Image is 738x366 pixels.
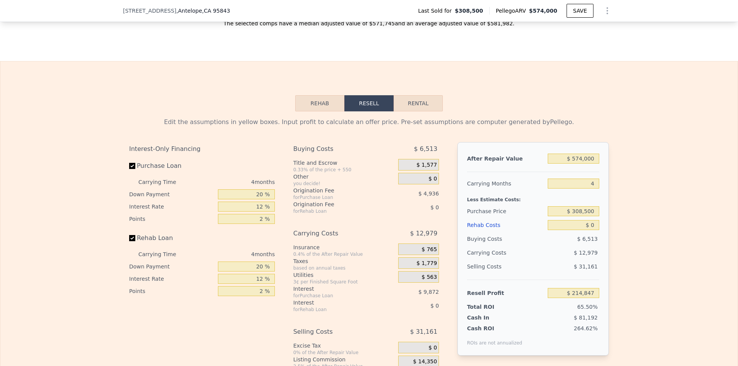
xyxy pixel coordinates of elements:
button: Rehab [295,95,344,111]
div: 4 months [191,248,275,260]
div: Interest Rate [129,273,215,285]
span: , Antelope [176,7,230,15]
div: Rehab Costs [467,218,545,232]
label: Rehab Loan [129,231,215,245]
div: Cash In [467,314,515,321]
div: Origination Fee [293,200,379,208]
div: Interest [293,299,379,306]
div: Selling Costs [293,325,379,339]
div: Interest [293,285,379,293]
span: $308,500 [455,7,483,15]
span: $ 0 [429,176,437,182]
span: $ 1,779 [416,260,437,267]
span: $574,000 [529,8,557,14]
span: $ 31,161 [410,325,437,339]
span: $ 31,161 [574,263,598,270]
div: Edit the assumptions in yellow boxes. Input profit to calculate an offer price. Pre-set assumptio... [129,118,609,127]
div: Total ROI [467,303,515,311]
span: 264.62% [574,325,598,331]
div: Listing Commission [293,356,395,363]
div: Carrying Months [467,177,545,190]
div: After Repair Value [467,152,545,166]
div: Taxes [293,257,395,265]
span: $ 9,872 [418,289,439,295]
div: you decide! [293,181,395,187]
span: Last Sold for [418,7,455,15]
div: Utilities [293,271,395,279]
button: Resell [344,95,394,111]
div: Buying Costs [467,232,545,246]
span: $ 12,979 [410,227,437,240]
div: 3¢ per Finished Square Foot [293,279,395,285]
div: Title and Escrow [293,159,395,167]
div: 0.4% of the After Repair Value [293,251,395,257]
span: $ 0 [429,344,437,351]
button: Rental [394,95,443,111]
span: $ 765 [422,246,437,253]
div: Interest-Only Financing [129,142,275,156]
div: Down Payment [129,260,215,273]
input: Purchase Loan [129,163,135,169]
div: for Rehab Loan [293,208,379,214]
div: Excise Tax [293,342,395,349]
div: ROIs are not annualized [467,332,522,346]
span: $ 6,513 [577,236,598,242]
div: 4 months [191,176,275,188]
span: $ 1,577 [416,162,437,169]
label: Purchase Loan [129,159,215,173]
button: SAVE [567,4,593,18]
span: $ 4,936 [418,190,439,197]
div: Carrying Time [138,176,188,188]
span: [STREET_ADDRESS] [123,7,176,15]
div: Purchase Price [467,204,545,218]
span: $ 81,192 [574,315,598,321]
div: Carrying Time [138,248,188,260]
div: for Purchase Loan [293,293,379,299]
div: Insurance [293,243,395,251]
div: Points [129,285,215,297]
div: Less Estimate Costs: [467,190,599,204]
span: Pellego ARV [496,7,529,15]
button: Show Options [600,3,615,18]
div: Carrying Costs [293,227,379,240]
span: $ 0 [430,204,439,210]
span: 65.50% [577,304,598,310]
div: Interest Rate [129,200,215,213]
span: $ 14,350 [413,358,437,365]
div: Carrying Costs [467,246,515,260]
div: 0% of the After Repair Value [293,349,395,356]
div: for Rehab Loan [293,306,379,313]
div: based on annual taxes [293,265,395,271]
div: Selling Costs [467,260,545,273]
span: , CA 95843 [202,8,230,14]
span: $ 0 [430,303,439,309]
span: $ 12,979 [574,250,598,256]
div: Origination Fee [293,187,379,194]
span: $ 563 [422,274,437,281]
input: Rehab Loan [129,235,135,241]
div: 0.33% of the price + 550 [293,167,395,173]
div: Other [293,173,395,181]
div: Points [129,213,215,225]
span: $ 6,513 [414,142,437,156]
div: Down Payment [129,188,215,200]
div: Buying Costs [293,142,379,156]
div: Resell Profit [467,286,545,300]
div: for Purchase Loan [293,194,379,200]
div: Cash ROI [467,325,522,332]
